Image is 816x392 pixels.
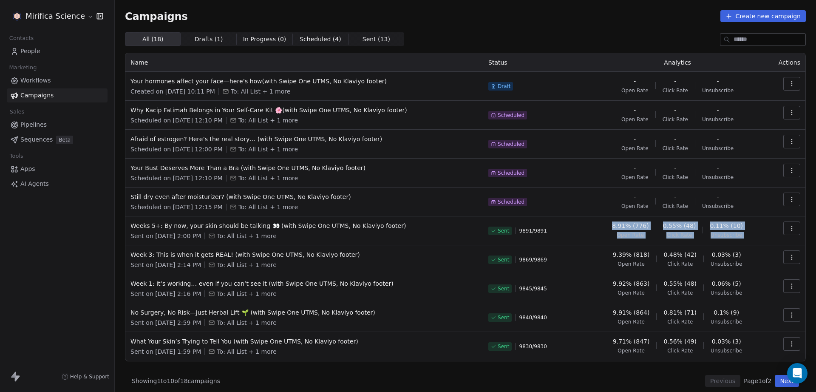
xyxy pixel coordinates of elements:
span: Sent ( 13 ) [363,35,390,44]
span: Unsubscribe [711,347,742,354]
span: 9830 / 9830 [519,343,547,350]
span: Help & Support [70,373,109,380]
span: Sent [498,314,509,321]
span: AI Agents [20,179,49,188]
span: Unsubscribe [711,318,742,325]
button: Previous [705,375,740,387]
span: To: All List + 1 more [238,203,298,211]
span: Click Rate [663,174,688,181]
span: Click Rate [663,203,688,210]
img: MIRIFICA%20science_logo_icon-big.png [12,11,22,21]
span: Click Rate [667,347,693,354]
span: - [634,164,636,172]
span: Open Rate [618,318,645,325]
span: Open Rate [618,261,645,267]
span: Marketing [6,61,40,74]
span: Unsubscribe [702,145,734,152]
span: Open Rate [621,116,649,123]
span: Unsubscribe [702,87,734,94]
span: - [717,106,719,114]
span: Drafts ( 1 ) [195,35,223,44]
button: Create new campaign [720,10,806,22]
div: Open Intercom Messenger [787,363,807,383]
span: Unsubscribe [702,203,734,210]
span: Sent [498,227,509,234]
span: - [634,77,636,85]
span: Click Rate [667,261,693,267]
span: - [717,193,719,201]
span: Click Rate [663,145,688,152]
span: 0.03% (3) [712,337,741,346]
span: Scheduled [498,170,524,176]
span: People [20,47,40,56]
span: - [634,193,636,201]
span: Sequences [20,135,53,144]
span: Unsubscribe [702,116,734,123]
span: 9.91% (864) [613,308,650,317]
span: To: All List + 1 more [217,347,276,356]
span: Unsubscribe [711,290,742,296]
span: Mirifica Science [25,11,85,22]
span: 0.48% (42) [663,250,697,259]
a: Help & Support [62,373,109,380]
span: Workflows [20,76,51,85]
span: Unsubscribe [711,232,742,239]
span: Open Rate [618,347,645,354]
span: 0.06% (5) [712,279,741,288]
span: Sent on [DATE] 2:59 PM [130,318,201,327]
span: 0.55% (48) [663,222,696,230]
th: Actions [765,53,805,72]
span: 0.56% (49) [663,337,697,346]
span: Tools [6,150,27,162]
span: - [634,135,636,143]
span: Sent on [DATE] 2:00 PM [130,232,201,240]
span: Showing 1 to 10 of 18 campaigns [132,377,220,385]
span: Scheduled on [DATE] 12:15 PM [130,203,223,211]
span: Created on [DATE] 10:11 PM [130,87,215,96]
span: Campaigns [20,91,54,100]
span: 0.1% (9) [714,308,739,317]
span: 9.39% (818) [613,250,650,259]
span: 9891 / 9891 [519,227,547,234]
span: Why Kacip Fatimah Belongs in Your Self-Care Kit 🌸(with Swipe One UTMS, No Klaviyo footer) [130,106,478,114]
th: Analytics [589,53,765,72]
span: Draft [498,83,510,90]
span: Week 1: It’s working… even if you can’t see it (with Swipe One UTMS, No Klaviyo footer) [130,279,478,288]
a: Pipelines [7,118,108,132]
span: To: All List + 1 more [217,232,276,240]
span: - [717,135,719,143]
span: 0.11% (10) [710,222,743,230]
span: - [674,193,676,201]
button: Mirifica Science [10,9,91,23]
span: Scheduled [498,199,524,205]
span: Sent [498,285,509,292]
span: Weeks 5+: By now, your skin should be talking 👀 (with Swipe One UTMS, No Klaviyo footer) [130,222,478,230]
a: Workflows [7,74,108,88]
span: Still dry even after moisturizer? (with Swipe One UTMS, No Klaviyo footer) [130,193,478,201]
span: What Your Skin’s Trying to Tell You (with Swipe One UTMS, No Klaviyo footer) [130,337,478,346]
span: - [674,164,676,172]
span: - [674,135,676,143]
span: Sent on [DATE] 1:59 PM [130,347,201,356]
a: Apps [7,162,108,176]
span: Scheduled on [DATE] 12:10 PM [130,174,223,182]
span: Unsubscribe [702,174,734,181]
span: Sent [498,256,509,263]
span: Open Rate [621,145,649,152]
span: Page 1 of 2 [744,377,771,385]
a: SequencesBeta [7,133,108,147]
span: Scheduled on [DATE] 12:10 PM [130,116,223,125]
span: Click Rate [667,318,693,325]
span: - [717,164,719,172]
span: To: All List + 1 more [238,116,298,125]
span: - [634,106,636,114]
th: Name [125,53,483,72]
span: Click Rate [666,232,692,239]
span: To: All List + 1 more [217,261,276,269]
span: Scheduled on [DATE] 12:00 PM [130,145,223,153]
span: No Surgery, No Risk—Just Herbal Lift 🌱 (with Swipe One UTMS, No Klaviyo footer) [130,308,478,317]
span: 8.91% (776) [612,222,649,230]
span: In Progress ( 0 ) [243,35,286,44]
span: Your Bust Deserves More Than a Bra (with Swipe One UTMS, No Klaviyo footer) [130,164,478,172]
span: To: All List + 1 more [238,174,298,182]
